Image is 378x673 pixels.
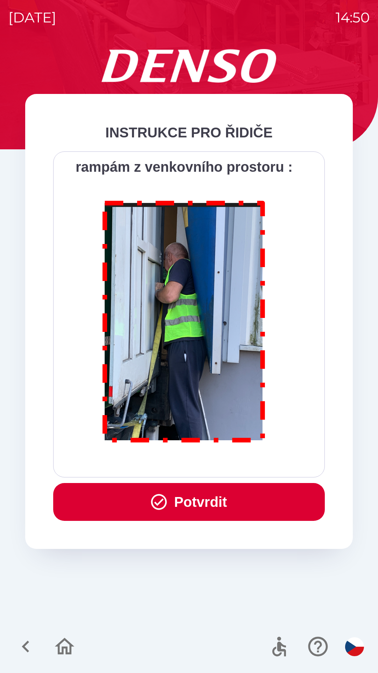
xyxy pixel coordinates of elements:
[8,7,56,28] p: [DATE]
[345,637,364,656] img: cs flag
[53,483,325,521] button: Potvrdit
[53,122,325,143] div: INSTRUKCE PRO ŘIDIČE
[25,49,353,83] img: Logo
[336,7,370,28] p: 14:50
[94,191,274,449] img: M8MNayrTL6gAAAABJRU5ErkJggg==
